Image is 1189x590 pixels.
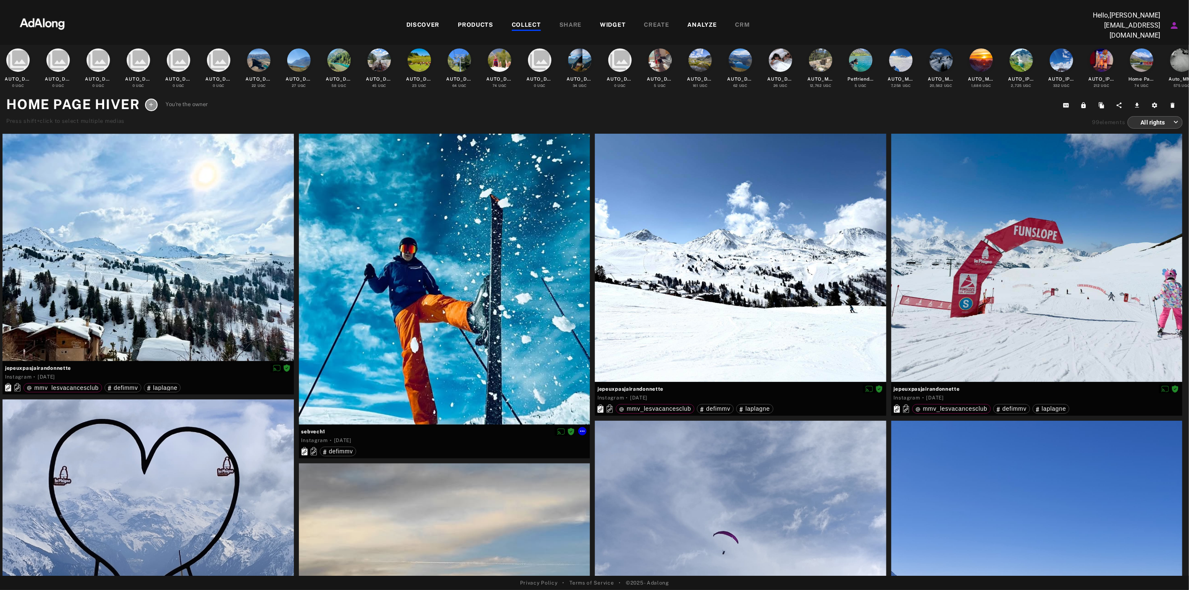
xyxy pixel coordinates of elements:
[1089,76,1115,83] div: AUTO_IPRIGHTAGREED_ETE
[1135,83,1149,89] div: UGC
[1094,83,1110,89] div: UGC
[740,406,770,412] div: laplagne
[6,48,30,72] i: collections
[903,404,909,413] svg: Similar products linked
[1147,550,1189,590] iframe: Chat Widget
[928,76,954,83] div: AUTO_MMV_MONTAGNE_SPORT
[567,76,593,83] div: AUTO_Defisybelles
[1094,99,1112,111] button: Duplicate collection
[875,386,883,392] span: Rights agreed
[1092,118,1125,127] div: elements
[916,406,987,412] div: mmv_lesvacancesclub
[52,83,64,89] div: UGC
[323,448,353,454] div: defimmv
[848,76,874,83] div: Petfriendly
[492,83,507,89] div: UGC
[706,405,730,412] span: defimmv
[153,384,178,391] span: laplagne
[286,76,312,83] div: AUTO_Defivalcenis
[487,76,513,83] div: AUTO_Defirisoul
[45,76,71,83] div: AUTO_Defi2domaines
[654,83,666,89] div: UGC
[619,406,691,412] div: mmv_lesvacancesclub
[447,76,473,83] div: AUTO_Defisaintefoy
[34,384,99,391] span: mmv_lesvacancesclub
[1077,10,1161,41] p: Hello, [PERSON_NAME][EMAIL_ADDRESS][DOMAIN_NAME]
[311,447,317,455] svg: Similar products linked
[458,20,493,31] div: PRODUCTS
[1076,99,1094,111] button: Lock from editing
[968,76,995,83] div: AUTO_MMV_MONTAGNE_SUNSET
[14,383,20,392] svg: Similar products linked
[330,437,332,444] span: ·
[5,10,79,36] img: 63233d7d88ed69de3c212112c67096b6.png
[166,100,208,109] span: You're the owner
[270,364,283,372] button: Disable diffusion on this media
[894,404,900,413] svg: Exact products linked
[573,83,587,89] div: UGC
[512,20,541,31] div: COLLECT
[534,83,546,89] div: UGC
[971,83,991,89] div: UGC
[520,579,558,587] a: Privacy Policy
[6,117,208,125] div: Press shift+click to select multiple medias
[1129,76,1155,83] div: Home Page ete
[922,394,924,401] span: ·
[647,76,674,83] div: AUTO_Defimenuires
[607,404,613,413] svg: Similar products linked
[527,76,553,83] div: AUTO_Defimontgenevre
[727,76,754,83] div: AUTO_Defiareches
[334,437,352,443] time: 2025-03-28T17:35:11.000Z
[687,76,714,83] div: AUTO_Deficlarines
[213,83,225,89] div: UGC
[207,48,230,72] i: collections
[644,20,669,31] div: CREATE
[1147,99,1165,111] button: Settings
[1167,18,1181,33] button: Account settings
[700,406,730,412] div: defimmv
[1112,99,1130,111] button: Share
[1003,405,1027,412] span: defimmv
[301,437,328,444] div: Instagram
[452,83,467,89] div: UGC
[406,20,440,31] div: DISCOVER
[630,395,648,401] time: 2025-03-28T12:33:02.000Z
[808,76,834,83] div: AUTO_MMV_Content
[46,48,70,72] i: collections
[252,83,266,89] div: UGC
[85,76,112,83] div: AUTO_Defialtitude
[1011,83,1031,89] div: UGC
[627,405,691,412] span: mmv_lesvacancesclub
[567,428,575,434] span: Rights agreed
[329,448,353,455] span: defimmv
[114,384,138,391] span: defimmv
[412,83,426,89] div: UGC
[768,76,794,83] div: AUTO_Defiflaine
[626,579,669,587] span: © 2025 - Adalong
[563,579,565,587] span: •
[5,383,11,392] svg: Exact products linked
[38,374,55,380] time: 2025-03-29T17:22:08.000Z
[1008,76,1035,83] div: AUTO_IPRIGHTAGREED_NONLINKED
[12,83,24,89] div: UGC
[688,20,717,31] div: ANALYZE
[206,76,232,83] div: AUTO_Defipanorama
[614,83,626,89] div: UGC
[326,76,352,83] div: AUTO_Defibrevieres
[600,20,625,31] div: WIDGET
[1053,83,1070,89] div: UGC
[87,48,110,72] i: collections
[894,385,1180,393] span: jepeuxpasjairandonnette
[923,405,987,412] span: mmv_lesvacancesclub
[1147,550,1189,590] div: Widget de chat
[1042,405,1067,412] span: laplagne
[166,76,192,83] div: AUTO_Defivalthorens
[735,20,750,31] div: CRM
[528,48,551,72] i: collections
[1159,384,1171,393] button: Disable diffusion on this media
[555,427,567,436] button: Disable diffusion on this media
[894,394,920,402] div: Instagram
[92,83,105,89] div: UGC
[745,405,770,412] span: laplagne
[246,76,272,83] div: AUTO_Defibergers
